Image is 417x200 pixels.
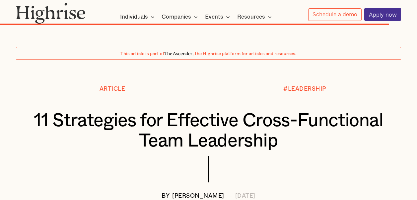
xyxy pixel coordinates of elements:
[227,193,233,199] div: —
[32,111,385,151] h1: 11 Strategies for Effective Cross-Functional Team Leadership
[172,193,224,199] div: [PERSON_NAME]
[205,13,232,21] div: Events
[162,193,170,199] div: BY
[120,13,148,21] div: Individuals
[205,13,223,21] div: Events
[237,13,274,21] div: Resources
[235,193,255,199] div: [DATE]
[162,13,191,21] div: Companies
[164,50,192,55] span: The Ascender
[120,13,157,21] div: Individuals
[364,8,401,21] a: Apply now
[237,13,265,21] div: Resources
[120,51,164,56] span: This article is part of
[308,8,362,21] a: Schedule a demo
[16,3,86,24] img: Highrise logo
[192,51,297,56] span: , the Highrise platform for articles and resources.
[162,13,200,21] div: Companies
[100,86,125,92] div: Article
[283,86,326,92] div: #LEADERSHIP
